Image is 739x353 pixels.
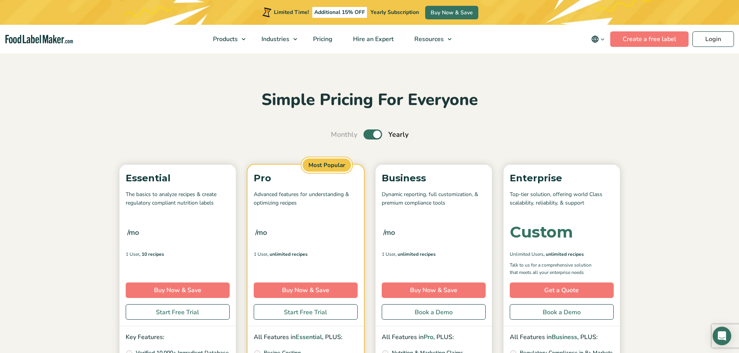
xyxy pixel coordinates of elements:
[382,332,486,343] p: All Features in , PLUS:
[126,251,139,258] span: 1 User
[382,282,486,298] a: Buy Now & Save
[552,333,577,341] span: Business
[254,282,358,298] a: Buy Now & Save
[254,251,267,258] span: 1 User
[395,251,436,258] span: , Unlimited Recipes
[126,282,230,298] a: Buy Now & Save
[510,282,614,298] a: Get a Quote
[382,190,486,208] p: Dynamic reporting, full customization, & premium compliance tools
[254,332,358,343] p: All Features in , PLUS:
[692,31,734,47] a: Login
[510,251,543,258] span: Unlimited Users
[251,25,301,53] a: Industries
[311,35,333,43] span: Pricing
[713,327,731,345] div: Open Intercom Messenger
[259,35,290,43] span: Industries
[254,171,358,186] p: Pro
[296,333,322,341] span: Essential
[510,332,614,343] p: All Features in , PLUS:
[139,251,164,258] span: , 10 Recipes
[126,304,230,320] a: Start Free Trial
[126,171,230,186] p: Essential
[126,332,230,343] p: Key Features:
[412,35,445,43] span: Resources
[255,227,267,238] span: /mo
[382,251,395,258] span: 1 User
[543,251,584,258] span: , Unlimited Recipes
[404,25,455,53] a: Resources
[303,25,341,53] a: Pricing
[127,227,139,238] span: /mo
[351,35,395,43] span: Hire an Expert
[363,129,382,139] label: Toggle
[126,190,230,208] p: The basics to analyze recipes & create regulatory compliant nutrition labels
[510,262,599,276] p: Talk to us for a comprehensive solution that meets all your enterprise needs
[382,304,486,320] a: Book a Demo
[254,190,358,208] p: Advanced features for understanding & optimizing recipes
[425,6,478,19] a: Buy Now & Save
[211,35,239,43] span: Products
[424,333,433,341] span: Pro
[331,129,357,140] span: Monthly
[274,9,309,16] span: Limited Time!
[343,25,402,53] a: Hire an Expert
[510,171,614,186] p: Enterprise
[254,304,358,320] a: Start Free Trial
[510,304,614,320] a: Book a Demo
[203,25,249,53] a: Products
[312,7,367,18] span: Additional 15% OFF
[382,171,486,186] p: Business
[510,224,573,240] div: Custom
[383,227,395,238] span: /mo
[370,9,419,16] span: Yearly Subscription
[116,90,624,111] h2: Simple Pricing For Everyone
[388,129,408,140] span: Yearly
[301,157,352,173] span: Most Popular
[510,190,614,208] p: Top-tier solution, offering world Class scalability, reliability, & support
[610,31,689,47] a: Create a free label
[267,251,308,258] span: , Unlimited Recipes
